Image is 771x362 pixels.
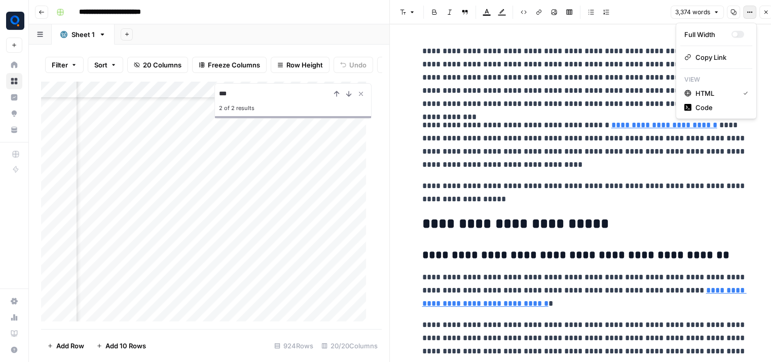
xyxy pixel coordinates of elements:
[6,122,22,138] a: Your Data
[71,29,95,40] div: Sheet 1
[6,57,22,73] a: Home
[331,88,343,100] button: Previous Result
[90,338,152,354] button: Add 10 Rows
[192,57,267,73] button: Freeze Columns
[355,88,367,100] button: Close Search
[695,88,735,98] span: HTML
[343,88,355,100] button: Next Result
[41,338,90,354] button: Add Row
[317,338,382,354] div: 20/20 Columns
[127,57,188,73] button: 20 Columns
[695,102,744,113] span: Code
[56,341,84,351] span: Add Row
[6,8,22,33] button: Workspace: Qubit - SEO
[270,338,317,354] div: 924 Rows
[6,73,22,89] a: Browse
[6,325,22,342] a: Learning Hub
[6,309,22,325] a: Usage
[675,8,710,17] span: 3,374 words
[349,60,366,70] span: Undo
[143,60,181,70] span: 20 Columns
[52,60,68,70] span: Filter
[6,12,24,30] img: Qubit - SEO Logo
[671,6,724,19] button: 3,374 words
[6,293,22,309] a: Settings
[6,105,22,122] a: Opportunities
[88,57,123,73] button: Sort
[208,60,260,70] span: Freeze Columns
[334,57,373,73] button: Undo
[6,342,22,358] button: Help + Support
[105,341,146,351] span: Add 10 Rows
[94,60,107,70] span: Sort
[52,24,115,45] a: Sheet 1
[680,73,752,86] p: View
[219,102,367,114] div: 2 of 2 results
[6,89,22,105] a: Insights
[271,57,329,73] button: Row Height
[45,57,84,73] button: Filter
[286,60,323,70] span: Row Height
[684,29,731,40] div: Full Width
[695,52,744,62] span: Copy Link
